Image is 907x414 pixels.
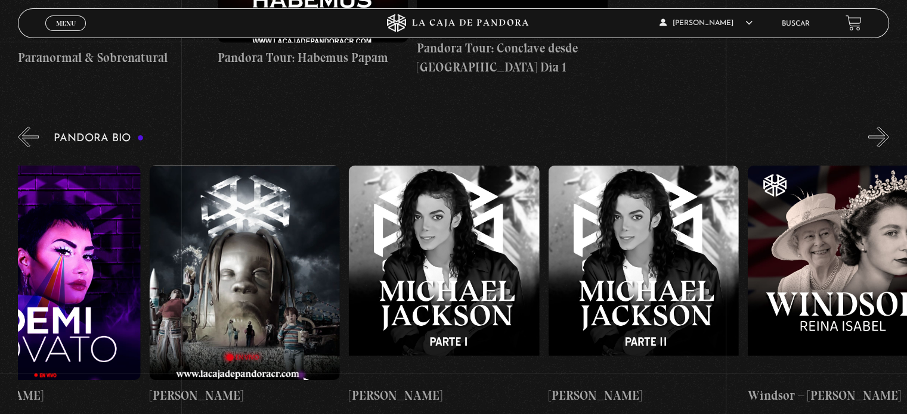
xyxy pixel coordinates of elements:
[349,156,539,414] a: [PERSON_NAME]
[417,39,607,76] h4: Pandora Tour: Conclave desde [GEOGRAPHIC_DATA] Dia 1
[868,126,889,147] button: Next
[349,386,539,405] h4: [PERSON_NAME]
[782,20,810,27] a: Buscar
[18,126,39,147] button: Previous
[18,48,208,67] h4: Paranormal & Sobrenatural
[52,30,80,38] span: Cerrar
[549,386,739,405] h4: [PERSON_NAME]
[660,20,753,27] span: [PERSON_NAME]
[150,156,340,414] a: [PERSON_NAME]
[549,156,739,414] a: [PERSON_NAME]
[54,133,144,144] h3: Pandora Bio
[150,386,340,405] h4: [PERSON_NAME]
[846,15,862,31] a: View your shopping cart
[218,48,408,67] h4: Pandora Tour: Habemus Papam
[56,20,76,27] span: Menu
